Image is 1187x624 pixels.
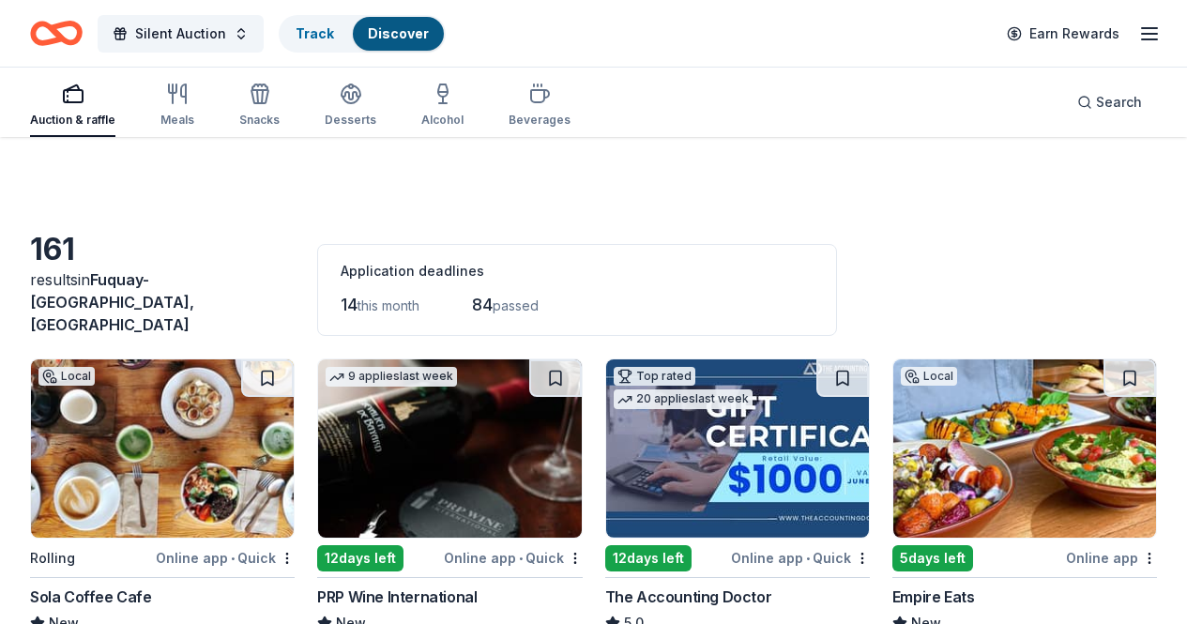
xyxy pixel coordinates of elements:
[317,545,403,571] div: 12 days left
[38,367,95,386] div: Local
[893,359,1156,538] img: Image for Empire Eats
[30,231,295,268] div: 161
[606,359,869,538] img: Image for The Accounting Doctor
[341,295,358,314] span: 14
[30,586,152,608] div: Sola Coffee Cafe
[421,113,464,128] div: Alcohol
[231,551,235,566] span: •
[30,270,194,334] span: in
[341,260,814,282] div: Application deadlines
[509,113,571,128] div: Beverages
[472,295,493,314] span: 84
[318,359,581,538] img: Image for PRP Wine International
[30,75,115,137] button: Auction & raffle
[160,75,194,137] button: Meals
[325,113,376,128] div: Desserts
[1066,546,1157,570] div: Online app
[325,75,376,137] button: Desserts
[30,113,115,128] div: Auction & raffle
[1062,84,1157,121] button: Search
[614,389,753,409] div: 20 applies last week
[358,297,419,313] span: this month
[160,113,194,128] div: Meals
[239,75,280,137] button: Snacks
[892,545,973,571] div: 5 days left
[444,546,583,570] div: Online app Quick
[509,75,571,137] button: Beverages
[806,551,810,566] span: •
[421,75,464,137] button: Alcohol
[317,586,477,608] div: PRP Wine International
[731,546,870,570] div: Online app Quick
[296,25,334,41] a: Track
[605,586,772,608] div: The Accounting Doctor
[239,113,280,128] div: Snacks
[605,545,692,571] div: 12 days left
[30,11,83,55] a: Home
[326,367,457,387] div: 9 applies last week
[614,367,695,386] div: Top rated
[135,23,226,45] span: Silent Auction
[156,546,295,570] div: Online app Quick
[30,268,295,336] div: results
[493,297,539,313] span: passed
[30,270,194,334] span: Fuquay-[GEOGRAPHIC_DATA], [GEOGRAPHIC_DATA]
[892,586,975,608] div: Empire Eats
[98,15,264,53] button: Silent Auction
[368,25,429,41] a: Discover
[31,359,294,538] img: Image for Sola Coffee Cafe
[279,15,446,53] button: TrackDiscover
[1096,91,1142,114] span: Search
[996,17,1131,51] a: Earn Rewards
[901,367,957,386] div: Local
[519,551,523,566] span: •
[30,547,75,570] div: Rolling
